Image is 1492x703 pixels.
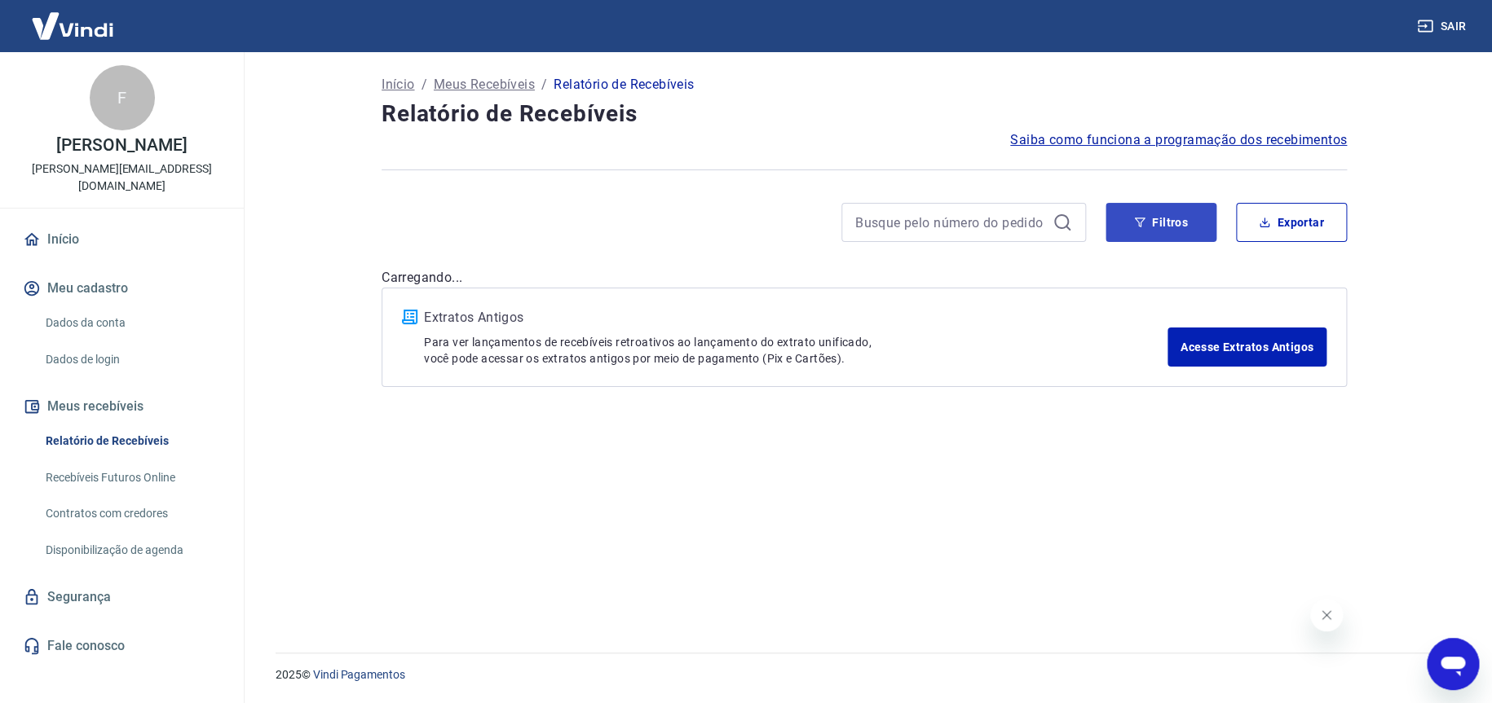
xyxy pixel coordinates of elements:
[1310,599,1343,631] iframe: Fechar mensagem
[554,75,694,94] p: Relatório de Recebíveis
[402,310,417,324] img: ícone
[1010,130,1347,150] a: Saiba como funciona a programação dos recebimentos
[39,497,224,530] a: Contratos com credores
[382,98,1347,130] h4: Relatório de Recebíveis
[276,666,1453,683] p: 2025 ©
[424,308,1168,327] p: Extratos Antigos
[1427,638,1479,690] iframe: Botão para abrir a janela de mensagens
[541,75,547,94] p: /
[20,270,224,306] button: Meu cadastro
[1168,327,1326,367] a: Acesse Extratos Antigos
[10,11,137,24] span: Olá! Precisa de ajuda?
[434,75,535,94] a: Meus Recebíveis
[1236,203,1347,242] button: Exportar
[39,424,224,458] a: Relatório de Recebíveis
[20,579,224,615] a: Segurança
[90,65,155,130] div: F
[20,1,126,51] img: Vindi
[39,343,224,376] a: Dados de login
[855,210,1046,235] input: Busque pelo número do pedido
[20,222,224,257] a: Início
[382,75,414,94] a: Início
[39,534,224,567] a: Disponibilização de agenda
[20,628,224,664] a: Fale conosco
[13,160,231,195] p: [PERSON_NAME][EMAIL_ADDRESS][DOMAIN_NAME]
[313,668,405,681] a: Vindi Pagamentos
[424,334,1168,367] p: Para ver lançamentos de recebíveis retroativos ao lançamento do extrato unificado, você pode aces...
[1414,11,1472,42] button: Sair
[39,306,224,340] a: Dados da conta
[56,137,187,154] p: [PERSON_NAME]
[20,389,224,424] button: Meus recebíveis
[382,268,1347,288] p: Carregando...
[39,461,224,494] a: Recebíveis Futuros Online
[1106,203,1216,242] button: Filtros
[421,75,426,94] p: /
